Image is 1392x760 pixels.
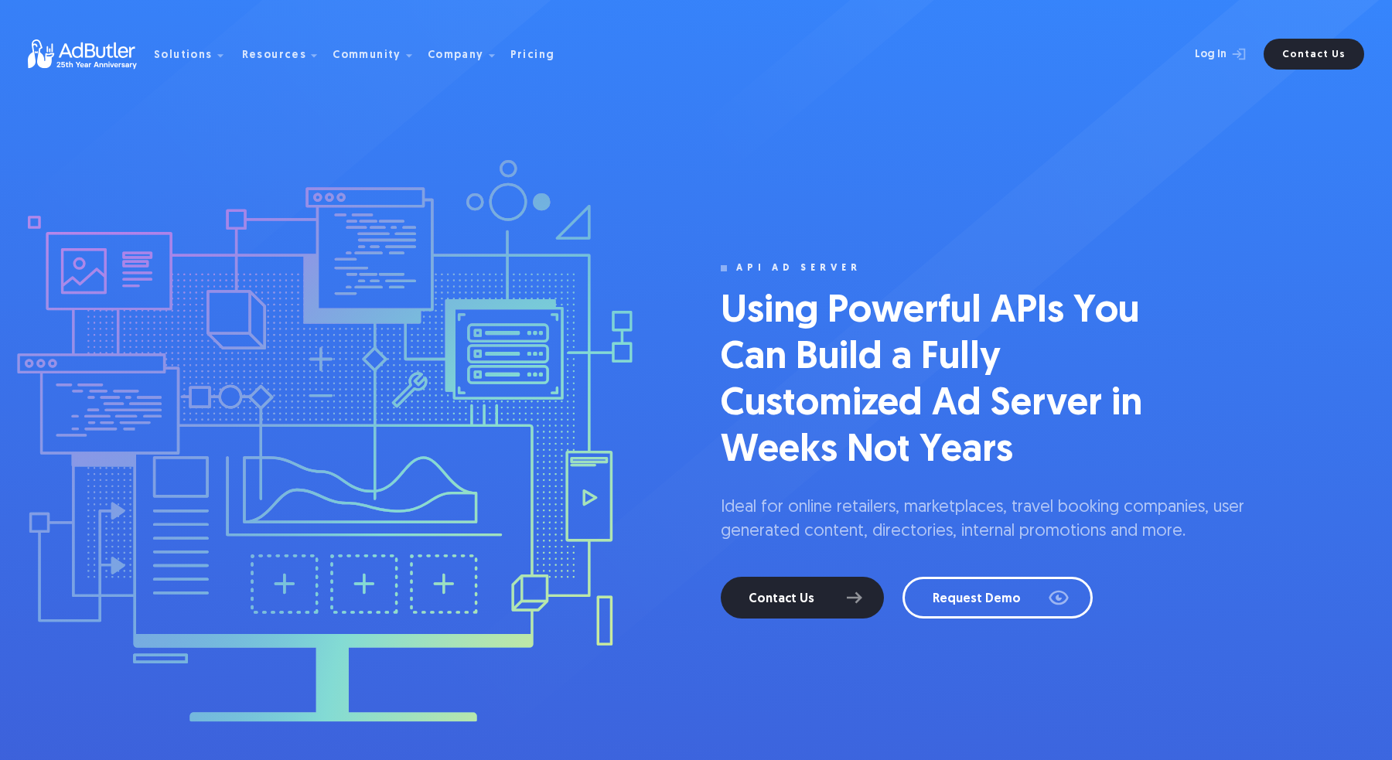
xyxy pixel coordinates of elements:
[428,50,484,61] div: Company
[721,289,1185,475] h1: Using Powerful APIs You Can Build a Fully Customized Ad Server in Weeks Not Years
[333,50,401,61] div: Community
[736,263,861,274] div: API Ad Server
[242,50,307,61] div: Resources
[510,50,555,61] div: Pricing
[902,577,1093,619] a: Request Demo
[1264,39,1364,70] a: Contact Us
[510,47,568,61] a: Pricing
[154,50,213,61] div: Solutions
[721,577,884,619] a: Contact Us
[721,496,1305,544] p: Ideal for online retailers, marketplaces, travel booking companies, user generated content, direc...
[1154,39,1254,70] a: Log In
